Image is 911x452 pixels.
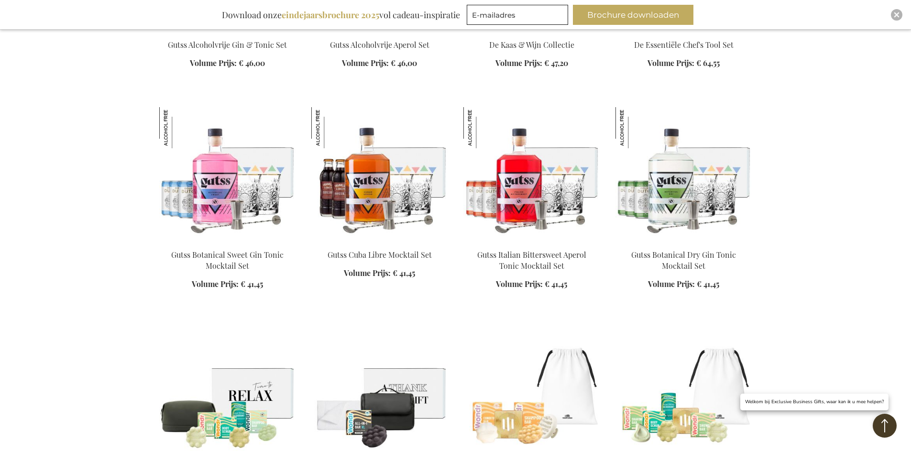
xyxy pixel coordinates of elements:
[489,40,574,50] a: De Kaas & Wijn Collectie
[496,279,567,290] a: Volume Prijs: € 41,45
[615,107,657,148] img: Gutss Botanical Dry Gin Tonic Mocktail Set
[496,279,543,289] span: Volume Prijs:
[192,279,263,290] a: Volume Prijs: € 41,45
[159,107,296,241] img: Gutss Botanical Sweet Gin Tonic Mocktail Set
[631,250,736,271] a: Gutss Botanical Dry Gin Tonic Mocktail Set
[328,250,432,260] a: Gutss Cuba Libre Mocktail Set
[391,58,417,68] span: € 46,00
[545,279,567,289] span: € 41,45
[311,237,448,246] a: Gutss Cuba Libre Mocktail Set Gutss Cuba Libre Mocktail Set
[190,58,265,69] a: Volume Prijs: € 46,00
[342,58,417,69] a: Volume Prijs: € 46,00
[463,27,600,36] a: De Kaas & Wijn Collectie
[615,237,752,246] a: Gutss Botanical Dry Gin Tonic Mocktail Set Gutss Botanical Dry Gin Tonic Mocktail Set
[311,107,448,241] img: Gutss Cuba Libre Mocktail Set
[697,279,719,289] span: € 41,45
[467,5,568,25] input: E-mailadres
[615,107,752,241] img: Gutss Botanical Dry Gin Tonic Mocktail Set
[648,279,695,289] span: Volume Prijs:
[393,268,415,278] span: € 41,45
[495,58,542,68] span: Volume Prijs:
[634,40,734,50] a: De Essentiële Chef's Tool Set
[171,250,284,271] a: Gutss Botanical Sweet Gin Tonic Mocktail Set
[573,5,693,25] button: Brochure downloaden
[891,9,902,21] div: Close
[330,40,429,50] a: Gutss Alcoholvrije Aperol Set
[168,40,287,50] a: Gutss Alcoholvrije Gin & Tonic Set
[159,27,296,36] a: Gutss Non-Alcoholic Gin & Tonic Set
[544,58,568,68] span: € 47,20
[241,279,263,289] span: € 41,45
[648,279,719,290] a: Volume Prijs: € 41,45
[239,58,265,68] span: € 46,00
[159,107,200,148] img: Gutss Botanical Sweet Gin Tonic Mocktail Set
[696,58,720,68] span: € 64,55
[467,5,571,28] form: marketing offers and promotions
[282,9,379,21] b: eindejaarsbrochure 2025
[648,58,720,69] a: Volume Prijs: € 64,55
[311,107,352,148] img: Gutss Cuba Libre Mocktail Set
[192,279,239,289] span: Volume Prijs:
[894,12,900,18] img: Close
[495,58,568,69] a: Volume Prijs: € 47,20
[463,107,600,241] img: Gutss Italian Bittersweet Aperol Tonic Mocktail Set
[342,58,389,68] span: Volume Prijs:
[218,5,464,25] div: Download onze vol cadeau-inspiratie
[190,58,237,68] span: Volume Prijs:
[648,58,694,68] span: Volume Prijs:
[615,27,752,36] a: De Essentiële Chef's Tool Set
[463,107,505,148] img: Gutss Italian Bittersweet Aperol Tonic Mocktail Set
[311,27,448,36] a: Gutss Non-Alcoholic Aperol Set
[344,268,391,278] span: Volume Prijs:
[159,237,296,246] a: Gutss Botanical Sweet Gin Tonic Mocktail Set Gutss Botanical Sweet Gin Tonic Mocktail Set
[463,237,600,246] a: Gutss Italian Bittersweet Aperol Tonic Mocktail Set Gutss Italian Bittersweet Aperol Tonic Mockta...
[477,250,586,271] a: Gutss Italian Bittersweet Aperol Tonic Mocktail Set
[344,268,415,279] a: Volume Prijs: € 41,45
